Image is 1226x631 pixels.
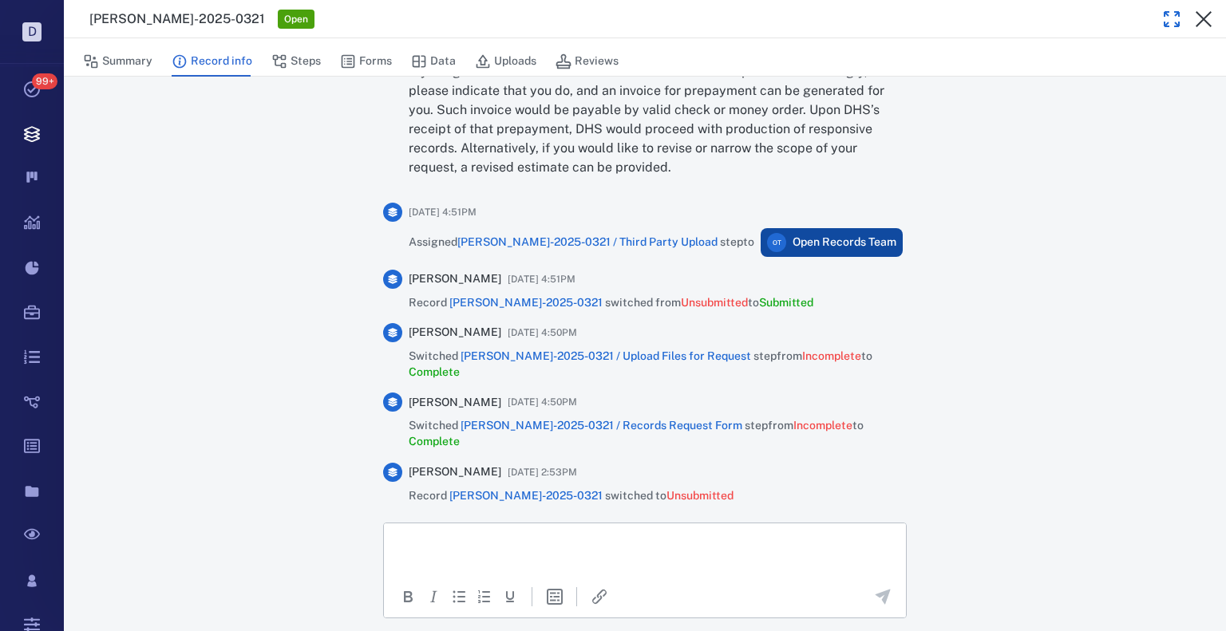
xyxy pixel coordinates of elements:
[409,488,734,504] span: Record switched to
[83,46,152,77] button: Summary
[449,489,603,502] a: [PERSON_NAME]-2025-0321
[22,22,42,41] p: D
[384,523,906,574] iframe: Rich Text Area
[793,235,896,250] span: Open Records Team
[508,270,575,289] span: [DATE] 4:51PM
[32,73,57,89] span: 99+
[409,464,501,480] span: [PERSON_NAME]
[508,463,577,482] span: [DATE] 2:53PM
[793,419,852,432] span: Incomplete
[409,203,477,222] span: [DATE] 4:51PM
[500,587,520,606] button: Underline
[545,587,564,606] button: Insert template
[409,235,754,250] span: Assigned step to
[1188,3,1220,35] button: Close
[409,395,501,411] span: [PERSON_NAME]
[411,46,456,77] button: Data
[409,418,907,449] span: Switched step from to
[409,365,460,378] span: Complete
[409,349,907,380] span: Switched step from to
[36,11,69,26] span: Help
[802,349,861,362] span: Incomplete
[475,46,536,77] button: Uploads
[89,10,265,29] h3: [PERSON_NAME]-2025-0321
[398,587,417,606] button: Bold
[461,349,751,362] a: [PERSON_NAME]-2025-0321 / Upload Files for Request
[767,233,786,252] div: O T
[449,587,469,606] div: Bullet list
[681,296,748,309] span: Unsubmitted
[424,587,443,606] button: Italic
[271,46,321,77] button: Steps
[1156,3,1188,35] button: Toggle Fullscreen
[409,435,460,448] span: Complete
[556,46,619,77] button: Reviews
[281,13,311,26] span: Open
[449,296,603,309] a: [PERSON_NAME]-2025-0321
[409,271,501,287] span: [PERSON_NAME]
[508,392,577,412] span: [DATE] 4:50PM
[475,587,494,606] div: Numbered list
[409,295,813,311] span: Record switched from to
[590,587,609,606] button: Insert/edit link
[172,46,252,77] button: Record info
[873,587,892,606] button: Send the comment
[666,489,734,502] span: Unsubmitted
[409,325,501,341] span: [PERSON_NAME]
[457,235,718,248] a: [PERSON_NAME]-2025-0321 / Third Party Upload
[508,323,577,342] span: [DATE] 4:50PM
[461,419,742,432] a: [PERSON_NAME]-2025-0321 / Records Request Form
[759,296,813,309] span: Submitted
[340,46,392,77] button: Forms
